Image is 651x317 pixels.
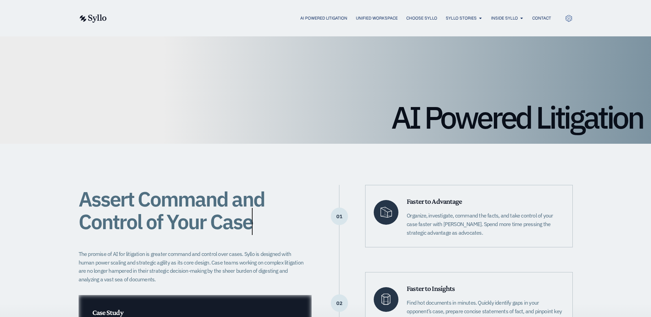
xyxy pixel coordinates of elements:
[331,303,348,304] p: 02
[356,15,398,21] a: Unified Workspace
[120,15,551,22] div: Menu Toggle
[8,102,643,133] h1: AI Powered Litigation
[79,14,107,23] img: syllo
[407,284,455,293] span: Faster to Insights
[406,15,437,21] a: Choose Syllo
[120,15,551,22] nav: Menu
[79,250,308,284] p: The promise of AI for litigation is greater command and control over cases. Syllo is designed wit...
[331,216,348,217] p: 01
[532,15,551,21] a: Contact
[300,15,347,21] a: AI Powered Litigation
[446,15,477,21] a: Syllo Stories
[79,185,265,235] span: Assert Command and Control of Your Case
[407,197,462,206] span: Faster to Advantage
[92,308,123,317] span: Case Study
[407,211,564,237] p: Organize, investigate, command the facts, and take control of your case faster with [PERSON_NAME]...
[491,15,518,21] a: Inside Syllo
